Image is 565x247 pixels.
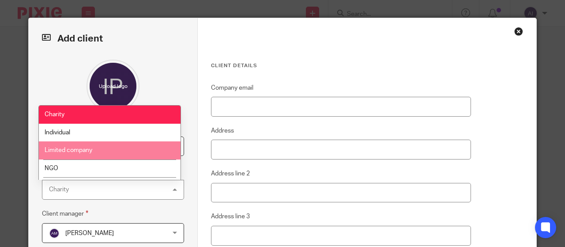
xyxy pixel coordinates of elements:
[42,31,184,46] h2: Add client
[211,84,253,92] label: Company email
[49,186,69,193] div: Charity
[211,169,250,178] label: Address line 2
[45,111,64,118] span: Charity
[45,129,70,136] span: Individual
[211,126,234,135] label: Address
[211,62,471,69] h3: Client details
[514,27,523,36] div: Close this dialog window
[65,230,114,236] span: [PERSON_NAME]
[211,212,250,221] label: Address line 3
[45,147,92,153] span: Limited company
[42,209,88,219] label: Client manager
[49,228,60,239] img: svg%3E
[45,165,58,171] span: NGO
